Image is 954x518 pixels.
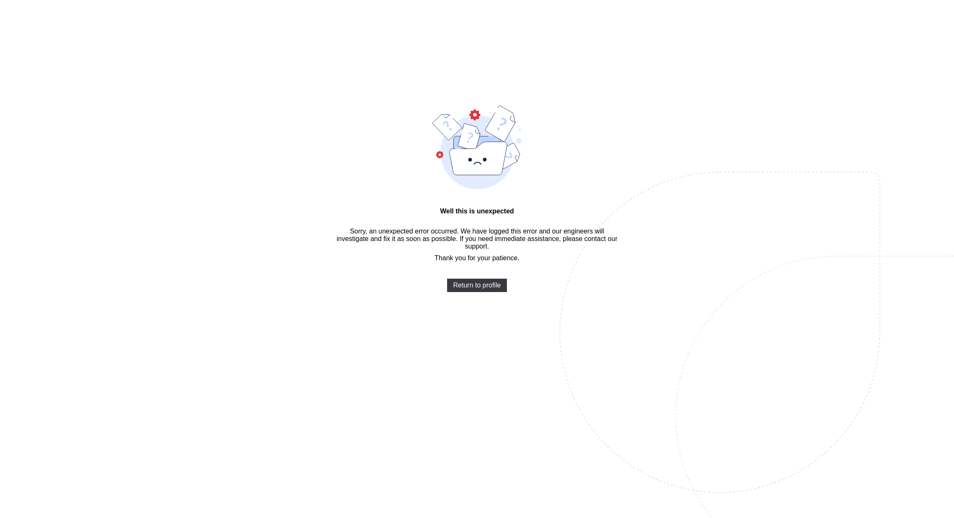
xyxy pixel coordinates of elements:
img: error-bound.9d27ae2af7d8ffd69f21ced9f822e0fd.svg [432,105,522,189]
span: Thank you for your patience. [435,254,519,262]
span: Well this is unexpected [334,208,620,215]
span: Return to profile [453,282,501,289]
span: Sorry, an unexpected error occurred. We have logged this error and our engineers will investigate... [334,228,620,250]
